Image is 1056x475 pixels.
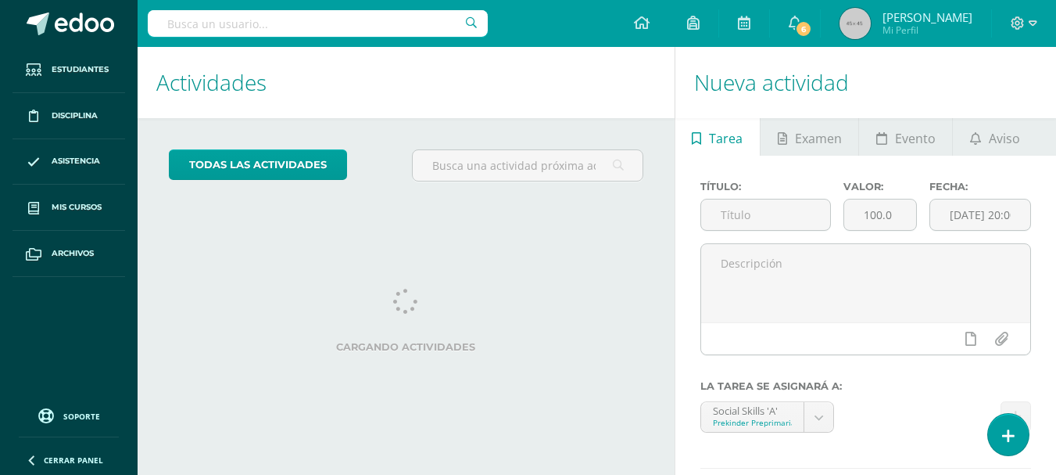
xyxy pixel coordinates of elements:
[843,181,917,193] label: Valor:
[795,120,842,157] span: Examen
[929,181,1031,193] label: Fecha:
[713,402,793,417] div: Social Skills 'A'
[701,402,834,432] a: Social Skills 'A'Prekinder Preprimaria
[859,118,952,156] a: Evento
[156,47,656,118] h1: Actividades
[52,110,98,122] span: Disciplina
[713,417,793,428] div: Prekinder Preprimaria
[930,200,1030,230] input: Fecha de entrega
[844,200,916,230] input: Puntos máximos
[882,23,972,37] span: Mi Perfil
[700,380,1031,392] label: La tarea se asignará a:
[953,118,1036,156] a: Aviso
[989,120,1020,157] span: Aviso
[13,231,125,277] a: Archivos
[13,93,125,139] a: Disciplina
[761,118,858,156] a: Examen
[795,20,812,38] span: 6
[882,9,972,25] span: [PERSON_NAME]
[675,118,760,156] a: Tarea
[701,200,830,230] input: Título
[694,47,1037,118] h1: Nueva actividad
[148,10,488,37] input: Busca un usuario...
[13,185,125,231] a: Mis cursos
[52,63,109,76] span: Estudiantes
[13,47,125,93] a: Estudiantes
[413,150,642,181] input: Busca una actividad próxima aquí...
[52,247,94,260] span: Archivos
[709,120,743,157] span: Tarea
[169,341,643,353] label: Cargando actividades
[44,455,103,466] span: Cerrar panel
[700,181,831,193] label: Título:
[13,139,125,185] a: Asistencia
[52,155,100,167] span: Asistencia
[895,120,936,157] span: Evento
[169,149,347,180] a: todas las Actividades
[19,405,119,426] a: Soporte
[839,8,871,39] img: 45x45
[52,201,102,214] span: Mis cursos
[63,411,100,422] span: Soporte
